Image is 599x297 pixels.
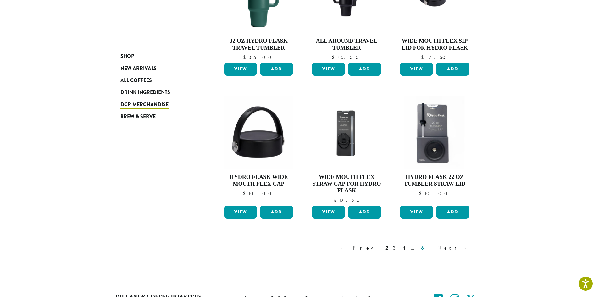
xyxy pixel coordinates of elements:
[260,63,293,76] button: Add
[421,54,426,61] span: $
[224,206,257,219] a: View
[120,52,134,60] span: Shop
[120,101,169,109] span: DCR Merchandise
[400,63,433,76] a: View
[120,99,196,111] a: DCR Merchandise
[120,77,152,85] span: All Coffees
[120,113,156,121] span: Brew & Serve
[401,244,408,252] a: 4
[332,54,362,61] bdi: 45.00
[120,65,157,73] span: New Arrivals
[310,174,383,194] h4: Wide Mouth Flex Straw Cap for Hydro Flask
[436,244,472,252] a: Next »
[310,38,383,51] h4: All Around Travel Tumbler
[384,244,390,252] a: 2
[120,111,196,123] a: Brew & Serve
[391,244,399,252] a: 3
[243,190,248,197] span: $
[223,38,295,51] h4: 32 oz Hydro Flask Travel Tumbler
[312,63,345,76] a: View
[348,63,381,76] button: Add
[436,206,469,219] button: Add
[420,244,434,252] a: 6
[120,50,196,62] a: Shop
[224,96,293,169] img: Hydro-Flask-Wide-Mouth-Flex-Cap.jpg
[223,174,295,187] h4: Hydro Flask Wide Mouth Flex Cap
[398,174,471,187] h4: Hydro Flask 22 oz Tumbler Straw Lid
[260,206,293,219] button: Add
[436,63,469,76] button: Add
[398,96,471,203] a: Hydro Flask 22 oz Tumbler Straw Lid $10.00
[400,206,433,219] a: View
[120,62,196,74] a: New Arrivals
[333,197,360,204] bdi: 12.25
[243,54,274,61] bdi: 35.00
[419,190,424,197] span: $
[243,54,248,61] span: $
[398,38,471,51] h4: Wide Mouth Flex Sip Lid for Hydro Flask
[398,96,471,169] img: 22oz-Tumbler-Straw-Lid-Hydro-Flask-300x300.jpg
[348,206,381,219] button: Add
[332,54,337,61] span: $
[333,197,339,204] span: $
[120,86,196,98] a: Drink Ingredients
[409,244,418,252] a: …
[340,244,375,252] a: « Prev
[223,96,295,203] a: Hydro Flask Wide Mouth Flex Cap $10.00
[224,63,257,76] a: View
[120,74,196,86] a: All Coffees
[243,190,274,197] bdi: 10.00
[419,190,450,197] bdi: 10.00
[421,54,448,61] bdi: 12.50
[120,89,170,96] span: Drink Ingredients
[377,244,382,252] a: 1
[310,96,383,203] a: Wide Mouth Flex Straw Cap for Hydro Flask $12.25
[312,206,345,219] a: View
[310,106,383,160] img: Hydro-FlaskF-lex-Sip-Lid-_Stock_1200x900.jpg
